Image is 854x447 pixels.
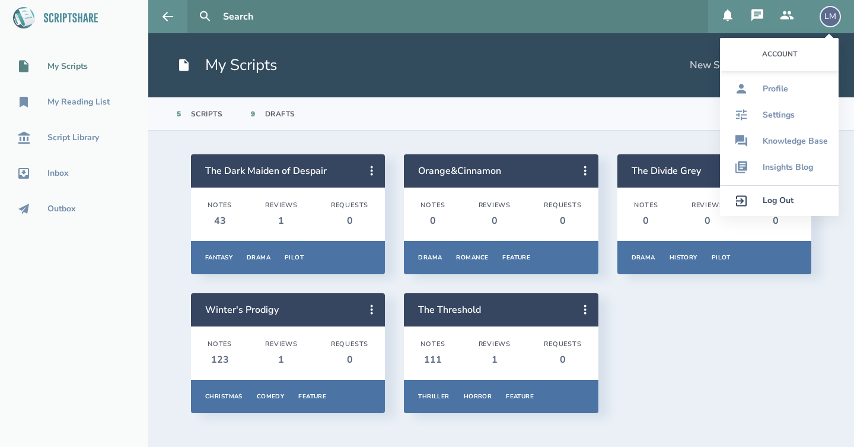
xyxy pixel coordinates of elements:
div: Notes [634,201,658,210]
div: 0 [479,214,511,227]
div: 43 [208,214,232,227]
div: Feature [502,253,530,262]
div: Profile [763,84,788,94]
div: Notes [420,340,445,348]
div: Inbox [47,169,69,178]
div: 0 [331,353,368,366]
a: Settings [720,102,839,128]
div: Comedy [257,392,285,401]
div: Scripts [191,109,223,119]
div: Pilot [285,253,304,262]
a: Knowledge Base [720,128,839,154]
div: Romance [456,253,488,262]
div: Account [720,38,839,71]
div: 111 [420,353,445,366]
a: Log Out [720,185,839,216]
div: 1 [265,214,298,227]
a: The Dark Maiden of Despair [205,164,327,177]
div: Reviews [479,201,511,210]
div: Drama [418,253,442,262]
div: Reviews [479,340,511,348]
div: Requests [544,201,581,210]
h1: My Scripts [177,55,278,76]
a: The Divide Grey [632,164,701,177]
div: LM [820,6,841,27]
div: Feature [298,392,326,401]
a: Winter's Prodigy [205,303,279,316]
div: Requests [544,340,581,348]
div: Pilot [712,253,731,262]
div: Log Out [763,196,794,205]
a: The Threshold [418,303,481,316]
div: Requests [331,201,368,210]
div: Feature [506,392,534,401]
div: Christmas [205,392,243,401]
div: Reviews [265,340,298,348]
div: 1 [479,353,511,366]
div: Insights Blog [763,163,813,172]
div: 0 [544,214,581,227]
div: Fantasy [205,253,232,262]
div: 0 [634,214,658,227]
div: Outbox [47,204,76,214]
div: Notes [208,340,232,348]
div: My Scripts [47,62,88,71]
div: Script Library [47,133,99,142]
div: Notes [420,201,445,210]
div: 0 [420,214,445,227]
div: Reviews [692,201,724,210]
div: 123 [208,353,232,366]
div: 0 [331,214,368,227]
a: Profile [720,76,839,102]
div: Drama [247,253,270,262]
div: 0 [692,214,724,227]
div: Knowledge Base [763,137,828,146]
div: 0 [544,353,581,366]
div: History [670,253,697,262]
div: Requests [331,340,368,348]
div: 9 [251,109,256,119]
div: 1 [265,353,298,366]
div: Drafts [265,109,295,119]
div: Settings [763,110,795,120]
div: New Script [690,59,740,72]
div: Notes [208,201,232,210]
div: My Reading List [47,97,110,107]
div: 0 [757,214,795,227]
div: Horror [464,392,492,401]
a: Insights Blog [720,154,839,180]
div: Drama [632,253,655,262]
div: Thriller [418,392,449,401]
div: 5 [177,109,181,119]
a: Orange&Cinnamon [418,164,501,177]
div: Reviews [265,201,298,210]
